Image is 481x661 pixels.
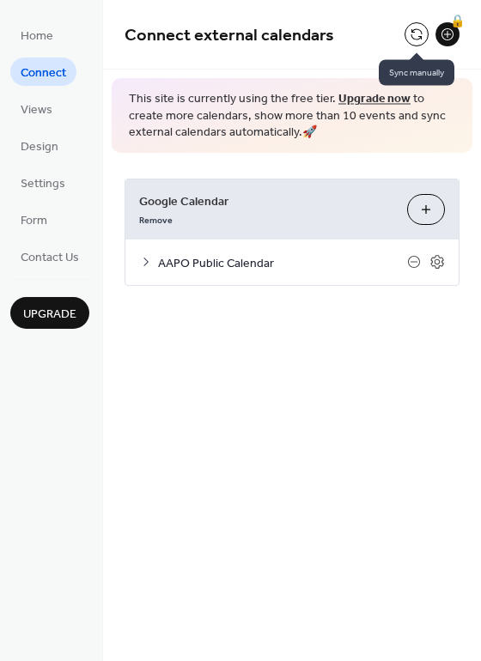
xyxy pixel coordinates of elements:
span: Design [21,138,58,156]
a: Settings [10,168,76,197]
a: Home [10,21,64,49]
span: Form [21,212,47,230]
a: Contact Us [10,242,89,270]
a: Upgrade now [338,88,411,111]
span: Contact Us [21,249,79,267]
span: Upgrade [23,306,76,324]
span: AAPO Public Calendar [158,254,407,272]
span: Home [21,27,53,45]
span: Remove [139,214,173,226]
span: Connect external calendars [125,19,334,52]
button: Upgrade [10,297,89,329]
span: Google Calendar [139,192,393,210]
span: Connect [21,64,66,82]
a: Design [10,131,69,160]
span: This site is currently using the free tier. to create more calendars, show more than 10 events an... [129,91,455,142]
a: Views [10,94,63,123]
span: Sync manually [379,59,454,85]
a: Connect [10,58,76,86]
a: Form [10,205,58,233]
span: Views [21,101,52,119]
span: Settings [21,175,65,193]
